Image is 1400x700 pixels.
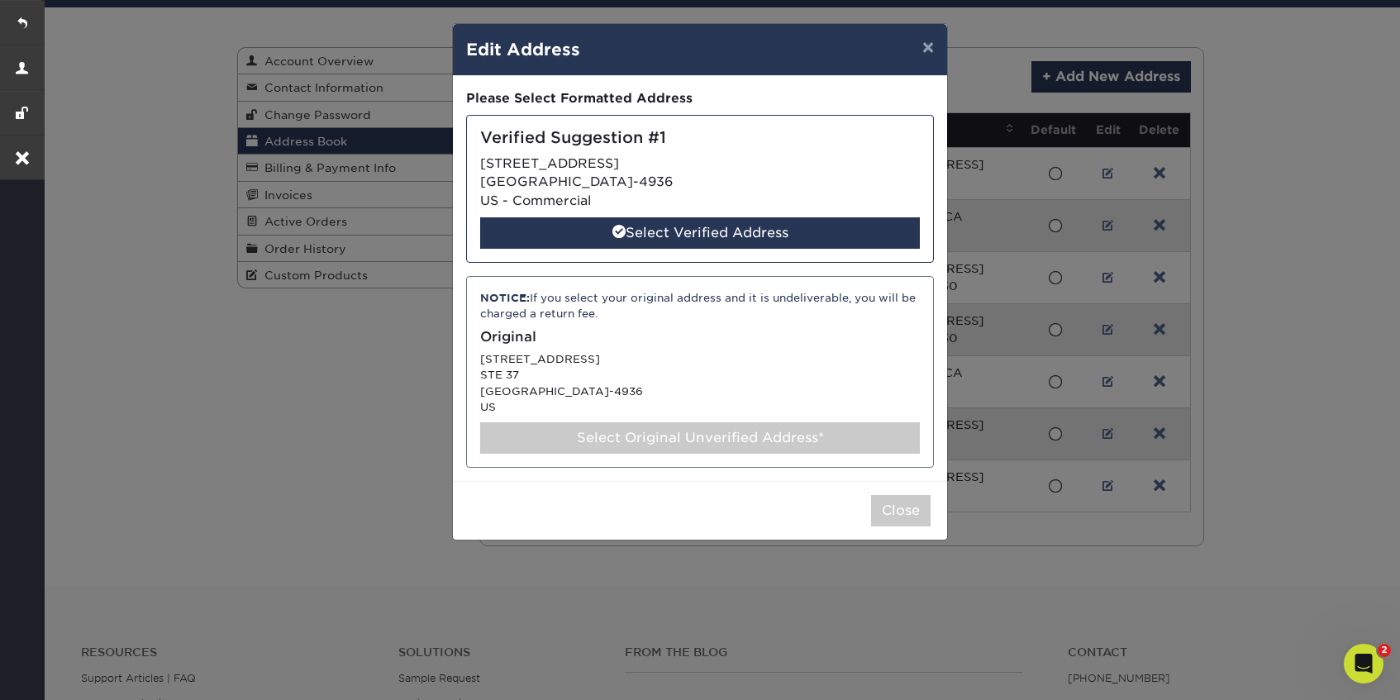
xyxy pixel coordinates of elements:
div: If you select your original address and it is undeliverable, you will be charged a return fee. [480,290,920,322]
span: 2 [1378,644,1391,657]
button: Close [871,495,931,526]
div: Select Verified Address [480,217,920,249]
div: [STREET_ADDRESS] [GEOGRAPHIC_DATA]-4936 US - Commercial [466,115,934,263]
button: × [909,24,947,70]
div: [STREET_ADDRESS] STE 37 [GEOGRAPHIC_DATA]-4936 US [466,276,934,468]
h5: Original [480,329,920,345]
div: Select Original Unverified Address* [480,422,920,454]
h4: Edit Address [466,37,934,62]
iframe: Intercom live chat [1344,644,1383,683]
strong: NOTICE: [480,292,530,304]
div: Please Select Formatted Address [466,89,934,108]
h5: Verified Suggestion #1 [480,129,920,148]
